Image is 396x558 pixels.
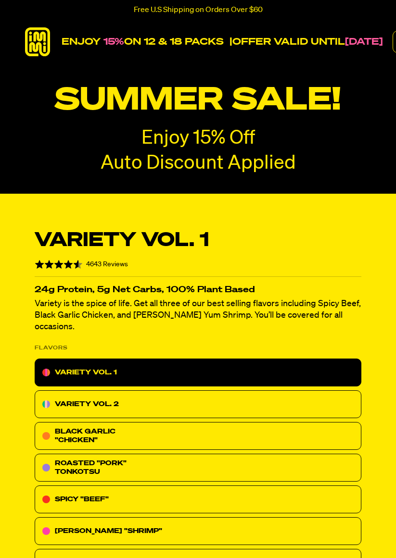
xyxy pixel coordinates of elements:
[10,83,386,119] p: SUMMER SALE!
[35,390,361,418] div: VARIETY VOL. 2
[55,494,109,505] p: SPICY "BEEF"
[101,154,296,173] span: Auto Discount Applied
[35,286,361,293] p: 24g Protein, 5g Net Carbs, 100% Plant Based
[86,261,128,268] span: 4643 Reviews
[345,37,383,47] strong: [DATE]
[55,367,117,378] p: VARIETY VOL. 1
[42,527,50,535] img: 0be15cd5-tom-youm-shrimp.svg
[55,398,119,410] p: VARIETY VOL. 2
[55,428,115,444] span: BLACK GARLIC "CHICKEN"
[35,422,361,450] div: BLACK GARLIC "CHICKEN"
[55,460,127,475] span: ROASTED "PORK" TONKOTSU
[42,496,50,503] img: 7abd0c97-spicy-beef.svg
[141,128,255,149] p: Enjoy 15% Off
[35,359,361,386] div: VARIETY VOL. 1
[23,27,52,56] img: immi-logo.svg
[35,517,361,545] div: [PERSON_NAME] "SHRIMP"
[62,36,383,48] p: ON 12 & 18 PACKS |
[35,454,361,482] div: ROASTED "PORK" TONKOTSU
[42,464,50,471] img: 57ed4456-roasted-pork-tonkotsu.svg
[103,37,124,47] span: 15%
[35,485,361,513] div: SPICY "BEEF"
[42,432,50,440] img: icon-black-garlic-chicken.svg
[55,525,162,537] p: [PERSON_NAME] "SHRIMP"
[42,369,50,376] img: icon-variety-vol-1.svg
[232,37,345,47] strong: OFFER VALID UNTIL
[35,342,68,354] p: FLAVORS
[42,400,50,408] img: icon-variety-vol2.svg
[134,6,263,14] p: Free U.S Shipping on Orders Over $60
[35,299,361,331] span: Variety is the spice of life. Get all three of our best selling flavors including Spicy Beef, Bla...
[62,37,101,47] strong: ENJOY
[35,229,209,252] p: Variety Vol. 1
